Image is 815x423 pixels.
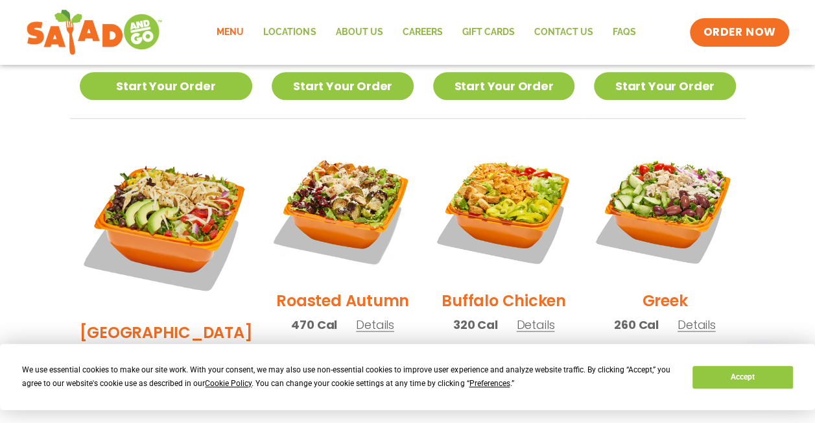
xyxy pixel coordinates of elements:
[524,18,602,47] a: Contact Us
[614,316,659,333] span: 260 Cal
[642,289,687,312] h2: Greek
[469,379,510,388] span: Preferences
[276,289,409,312] h2: Roasted Autumn
[207,18,645,47] nav: Menu
[433,138,574,280] img: Product photo for Buffalo Chicken Salad
[594,72,735,100] a: Start Your Order
[254,18,325,47] a: Locations
[602,18,645,47] a: FAQs
[80,321,253,344] h2: [GEOGRAPHIC_DATA]
[205,379,252,388] span: Cookie Policy
[207,18,254,47] a: Menu
[452,18,524,47] a: GIFT CARDS
[442,289,565,312] h2: Buffalo Chicken
[594,138,735,280] img: Product photo for Greek Salad
[703,25,775,40] span: ORDER NOW
[26,6,163,58] img: new-SAG-logo-768×292
[325,18,392,47] a: About Us
[291,316,337,333] span: 470 Cal
[692,366,792,389] button: Accept
[678,317,716,333] span: Details
[272,138,413,280] img: Product photo for Roasted Autumn Salad
[22,363,677,391] div: We use essential cookies to make our site work. With your consent, we may also use non-essential ...
[453,316,498,333] span: 320 Cal
[433,72,574,100] a: Start Your Order
[356,317,394,333] span: Details
[80,138,253,311] img: Product photo for BBQ Ranch Salad
[272,72,413,100] a: Start Your Order
[690,18,788,47] a: ORDER NOW
[80,72,253,100] a: Start Your Order
[392,18,452,47] a: Careers
[516,317,554,333] span: Details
